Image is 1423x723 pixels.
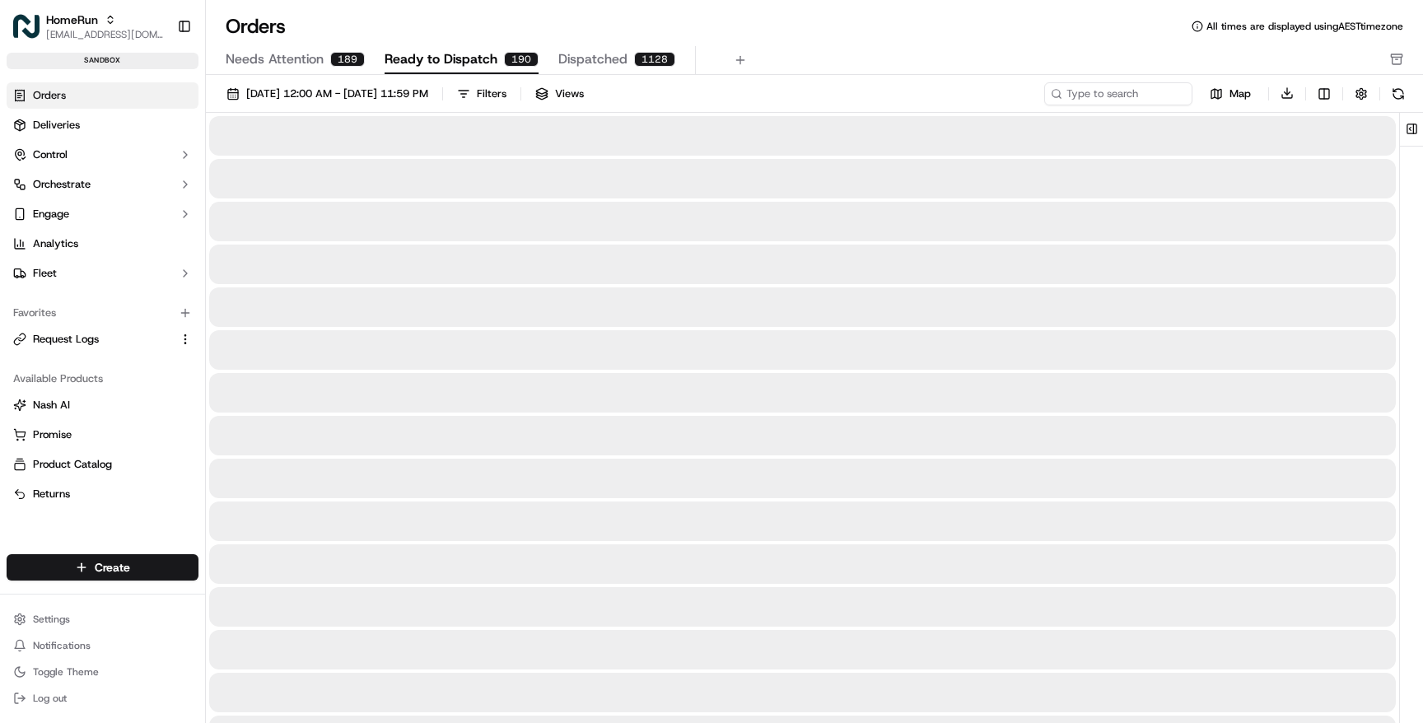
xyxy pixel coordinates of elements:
button: [EMAIL_ADDRESS][DOMAIN_NAME] [46,28,164,41]
button: Nash AI [7,392,198,418]
button: Returns [7,481,198,507]
span: Views [555,86,584,101]
a: Request Logs [13,332,172,347]
button: Control [7,142,198,168]
a: Returns [13,487,192,501]
span: Request Logs [33,332,99,347]
span: Toggle Theme [33,665,99,679]
button: Toggle Theme [7,660,198,683]
span: Returns [33,487,70,501]
span: Orders [33,88,66,103]
button: Orchestrate [7,171,198,198]
button: Create [7,554,198,581]
span: Notifications [33,639,91,652]
a: Orders [7,82,198,109]
div: Favorites [7,300,198,326]
button: HomeRun [46,12,98,28]
button: Fleet [7,260,198,287]
div: Available Products [7,366,198,392]
span: Nash AI [33,398,70,413]
button: Notifications [7,634,198,657]
div: 1128 [634,52,675,67]
span: Ready to Dispatch [385,49,497,69]
span: Promise [33,427,72,442]
button: Filters [450,82,514,105]
a: Nash AI [13,398,192,413]
button: Map [1199,84,1262,104]
span: Settings [33,613,70,626]
div: 190 [504,52,539,67]
button: [DATE] 12:00 AM - [DATE] 11:59 PM [219,82,436,105]
span: Log out [33,692,67,705]
span: Product Catalog [33,457,112,472]
span: Map [1229,86,1251,101]
span: Create [95,559,130,576]
button: Promise [7,422,198,448]
span: Analytics [33,236,78,251]
input: Type to search [1044,82,1192,105]
div: sandbox [7,53,198,69]
h1: Orders [226,13,286,40]
span: Engage [33,207,69,222]
a: Promise [13,427,192,442]
button: HomeRunHomeRun[EMAIL_ADDRESS][DOMAIN_NAME] [7,7,170,46]
a: Product Catalog [13,457,192,472]
div: Filters [477,86,506,101]
button: Product Catalog [7,451,198,478]
span: Dispatched [558,49,628,69]
button: Refresh [1387,82,1410,105]
a: Analytics [7,231,198,257]
span: Control [33,147,68,162]
button: Request Logs [7,326,198,352]
span: All times are displayed using AEST timezone [1206,20,1403,33]
span: Needs Attention [226,49,324,69]
img: HomeRun [13,13,40,40]
button: Log out [7,687,198,710]
button: Engage [7,201,198,227]
span: Orchestrate [33,177,91,192]
button: Views [528,82,591,105]
button: Settings [7,608,198,631]
span: Deliveries [33,118,80,133]
span: [DATE] 12:00 AM - [DATE] 11:59 PM [246,86,428,101]
div: 189 [330,52,365,67]
a: Deliveries [7,112,198,138]
span: Fleet [33,266,57,281]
